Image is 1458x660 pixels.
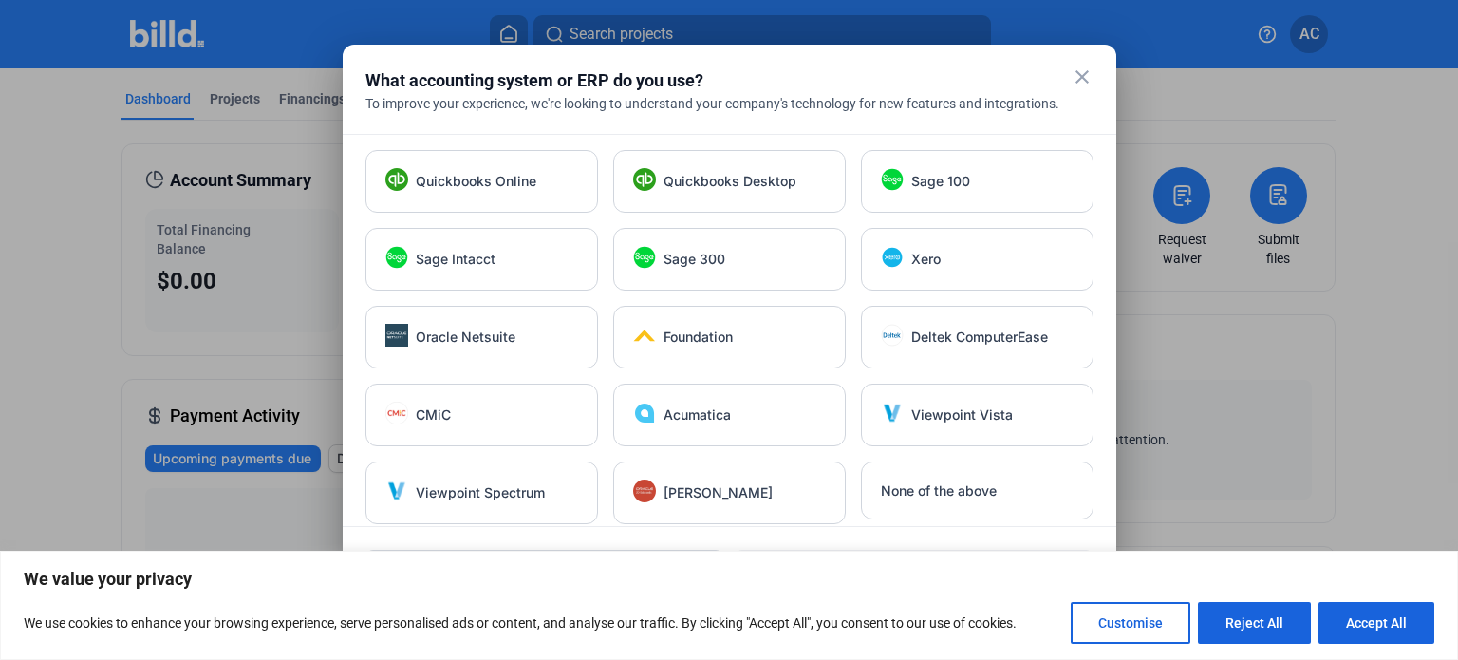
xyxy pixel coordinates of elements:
span: Viewpoint Vista [911,405,1013,424]
span: Sage Intacct [416,250,495,269]
p: We value your privacy [24,568,1434,591]
span: Sage 100 [911,172,970,191]
span: None of the above [881,481,997,500]
p: We use cookies to enhance your browsing experience, serve personalised ads or content, and analys... [24,612,1017,634]
mat-icon: close [1071,66,1093,88]
div: To improve your experience, we're looking to understand your company's technology for new feature... [365,94,1093,113]
button: Save [735,550,1093,594]
span: Foundation [664,328,733,347]
span: Oracle Netsuite [416,328,515,347]
span: Xero [911,250,941,269]
span: Deltek ComputerEase [911,328,1048,347]
button: Reject All [1198,602,1311,644]
span: CMiC [416,405,451,424]
span: [PERSON_NAME] [664,483,773,502]
span: Quickbooks Desktop [664,172,796,191]
span: Quickbooks Online [416,172,536,191]
div: What accounting system or ERP do you use? [365,67,1046,94]
button: Cancel [365,550,724,594]
span: Sage 300 [664,250,725,269]
span: Acumatica [664,405,731,424]
button: Customise [1071,602,1190,644]
button: Accept All [1318,602,1434,644]
span: Viewpoint Spectrum [416,483,545,502]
